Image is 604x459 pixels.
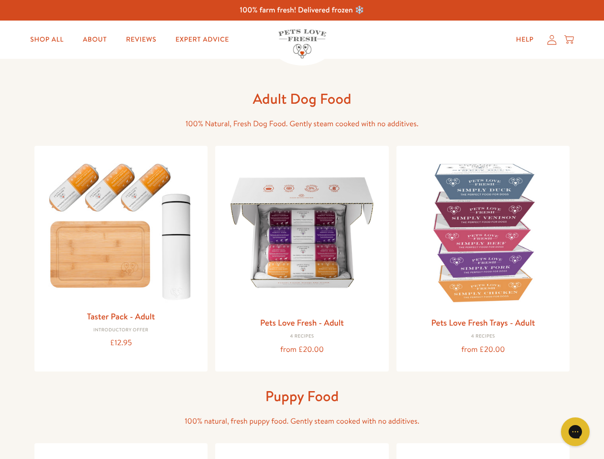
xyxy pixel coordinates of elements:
[22,30,71,49] a: Shop All
[168,30,237,49] a: Expert Advice
[260,317,344,328] a: Pets Love Fresh - Adult
[75,30,114,49] a: About
[404,334,562,339] div: 4 Recipes
[404,343,562,356] div: from £20.00
[223,153,381,312] img: Pets Love Fresh - Adult
[42,328,200,333] div: Introductory Offer
[118,30,164,49] a: Reviews
[556,414,594,449] iframe: Gorgias live chat messenger
[508,30,541,49] a: Help
[149,89,455,108] h1: Adult Dog Food
[278,29,326,58] img: Pets Love Fresh
[87,310,155,322] a: Taster Pack - Adult
[404,153,562,312] img: Pets Love Fresh Trays - Adult
[223,343,381,356] div: from £20.00
[223,334,381,339] div: 4 Recipes
[149,387,455,405] h1: Puppy Food
[185,416,419,426] span: 100% natural, fresh puppy food. Gently steam cooked with no additives.
[431,317,535,328] a: Pets Love Fresh Trays - Adult
[42,337,200,350] div: £12.95
[186,119,418,129] span: 100% Natural, Fresh Dog Food. Gently steam cooked with no additives.
[42,153,200,305] img: Taster Pack - Adult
